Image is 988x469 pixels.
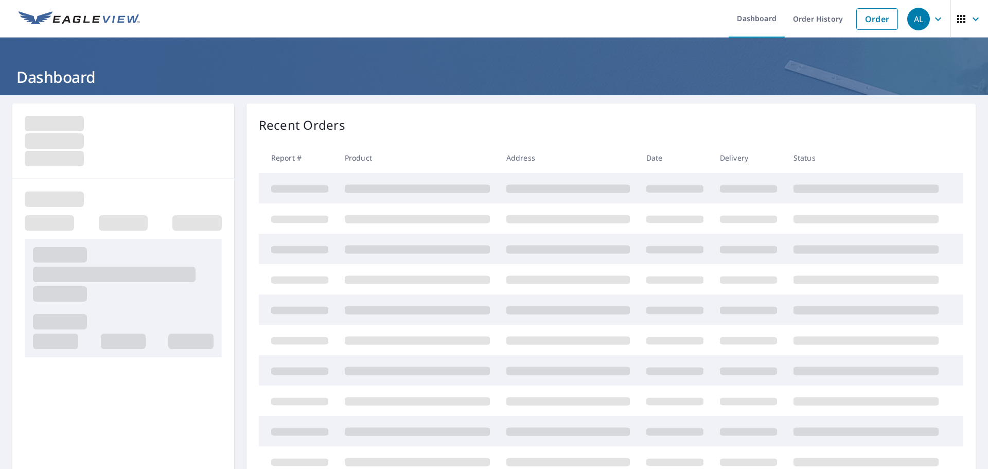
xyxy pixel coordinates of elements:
[19,11,140,27] img: EV Logo
[498,143,638,173] th: Address
[259,116,345,134] p: Recent Orders
[638,143,712,173] th: Date
[337,143,498,173] th: Product
[907,8,930,30] div: AL
[712,143,785,173] th: Delivery
[785,143,947,173] th: Status
[12,66,976,88] h1: Dashboard
[856,8,898,30] a: Order
[259,143,337,173] th: Report #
